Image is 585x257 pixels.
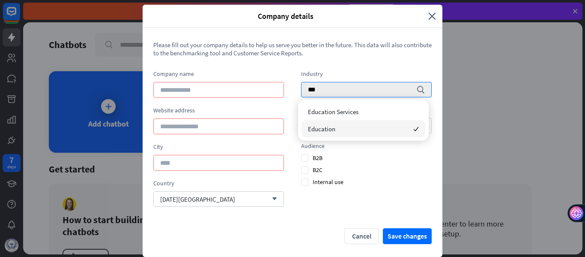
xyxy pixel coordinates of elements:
[153,41,432,57] span: Please fill out your company details to help us serve you better in the future. This data will al...
[153,179,284,187] div: Country
[149,11,422,21] span: Company details
[160,195,235,203] span: [DATE][GEOGRAPHIC_DATA]
[301,166,322,174] span: B2C
[301,142,432,150] div: Audience
[268,197,277,202] i: arrow_down
[301,178,343,186] span: Internal use
[301,70,432,78] div: Industry
[301,154,322,162] span: B2B
[308,108,358,116] span: Education Services
[308,125,335,133] span: Education
[428,11,436,21] i: close
[153,143,284,151] div: City
[153,70,284,78] div: Company name
[413,126,419,132] i: checked
[153,106,284,114] div: Website address
[7,3,33,29] button: Open LiveChat chat widget
[416,85,425,94] i: search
